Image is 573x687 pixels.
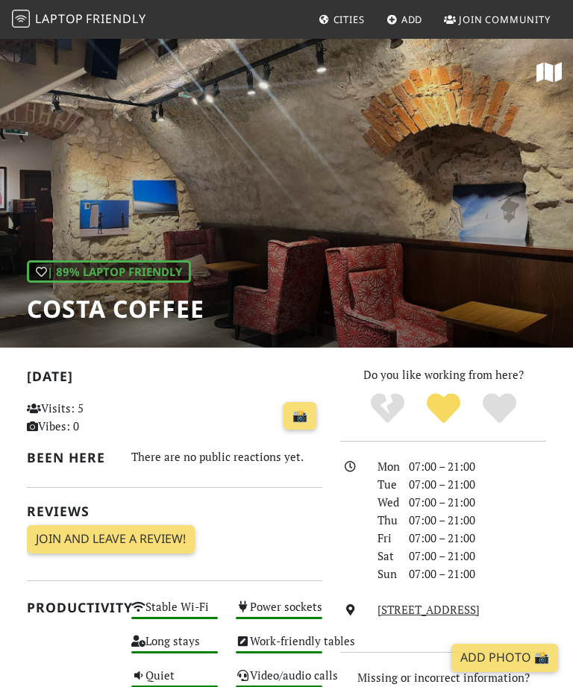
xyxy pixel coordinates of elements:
[400,565,555,583] div: 07:00 – 21:00
[86,10,145,27] span: Friendly
[27,525,195,553] a: Join and leave a review!
[27,450,113,465] h2: Been here
[400,547,555,565] div: 07:00 – 21:00
[12,10,30,28] img: LaptopFriendly
[27,295,204,323] h1: Costa Coffee
[369,565,400,583] div: Sun
[400,493,555,511] div: 07:00 – 21:00
[381,6,429,33] a: Add
[369,493,400,511] div: Wed
[313,6,371,33] a: Cities
[27,399,113,435] p: Visits: 5 Vibes: 0
[340,366,546,383] p: Do you like working from here?
[334,13,365,26] span: Cities
[416,392,472,425] div: Yes
[340,668,546,686] p: Missing or incorrect information?
[369,475,400,493] div: Tue
[400,511,555,529] div: 07:00 – 21:00
[122,597,227,631] div: Stable Wi-Fi
[27,600,113,615] h2: Productivity
[400,529,555,547] div: 07:00 – 21:00
[369,547,400,565] div: Sat
[401,13,423,26] span: Add
[227,631,331,665] div: Work-friendly tables
[122,631,227,665] div: Long stays
[284,402,316,430] a: 📸
[227,597,331,631] div: Power sockets
[451,644,558,672] a: Add Photo 📸
[360,392,416,425] div: No
[27,504,322,519] h2: Reviews
[378,602,480,617] a: [STREET_ADDRESS]
[369,457,400,475] div: Mon
[400,475,555,493] div: 07:00 – 21:00
[369,511,400,529] div: Thu
[459,13,551,26] span: Join Community
[438,6,557,33] a: Join Community
[27,368,322,390] h2: [DATE]
[369,529,400,547] div: Fri
[12,7,146,33] a: LaptopFriendly LaptopFriendly
[35,10,84,27] span: Laptop
[131,447,322,467] div: There are no public reactions yet.
[27,260,191,283] div: | 89% Laptop Friendly
[472,392,527,425] div: Definitely!
[400,457,555,475] div: 07:00 – 21:00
